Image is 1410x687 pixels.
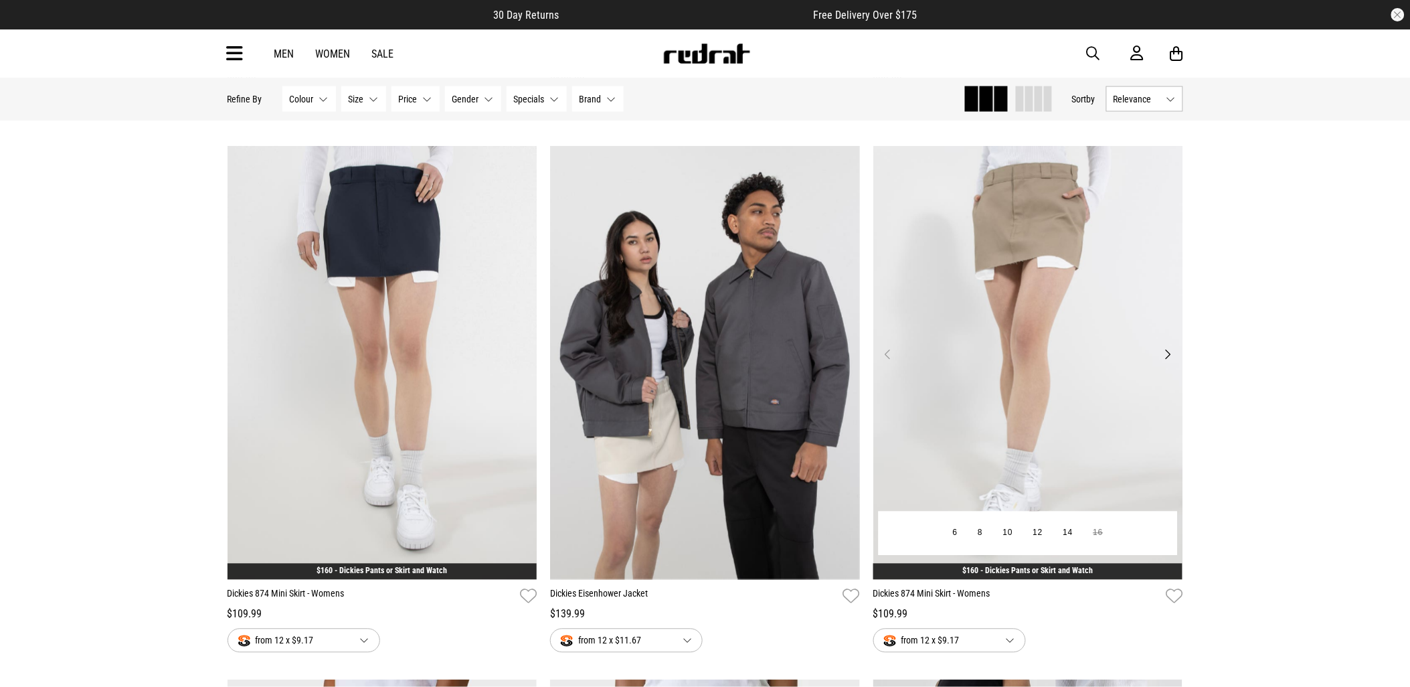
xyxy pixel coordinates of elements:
div: $139.99 [550,606,860,622]
button: Price [391,86,440,112]
img: Redrat logo [663,44,751,64]
button: from 12 x $9.17 [873,629,1026,653]
span: Size [349,94,364,104]
span: by [1087,94,1095,104]
div: $109.99 [873,606,1183,622]
iframe: Customer reviews powered by Trustpilot [586,8,787,21]
button: Sortby [1072,91,1095,107]
span: Relevance [1114,94,1161,104]
span: Gender [452,94,479,104]
img: splitpay-icon.png [884,635,896,647]
button: Brand [572,86,624,112]
button: Gender [445,86,501,112]
a: Dickies 874 Mini Skirt - Womens [873,587,1161,606]
span: from 12 x $9.17 [884,633,995,649]
span: Free Delivery Over $175 [814,9,917,21]
img: splitpay-icon.png [561,635,573,647]
button: Previous [880,347,897,363]
button: Size [341,86,386,112]
div: $109.99 [228,606,537,622]
button: Open LiveChat chat widget [11,5,51,46]
button: 14 [1053,522,1083,546]
a: Men [274,48,294,60]
a: $160 - Dickies Pants or Skirt and Watch [963,566,1093,576]
button: 10 [993,522,1023,546]
img: Dickies Eisenhower Jacket in Grey [550,146,860,580]
button: 6 [943,522,968,546]
a: Sale [372,48,394,60]
button: 8 [968,522,992,546]
a: $160 - Dickies Pants or Skirt and Watch [317,566,447,576]
button: from 12 x $11.67 [550,629,703,653]
span: Colour [290,94,314,104]
button: 12 [1023,522,1053,546]
img: Dickies 874 Mini Skirt - Womens in Brown [873,146,1183,580]
a: Dickies Eisenhower Jacket [550,587,838,606]
img: Dickies 874 Mini Skirt - Womens in Blue [228,146,537,580]
a: Dickies 874 Mini Skirt - Womens [228,587,515,606]
button: 16 [1083,522,1114,546]
button: Next [1159,347,1176,363]
button: Specials [507,86,567,112]
span: 30 Day Returns [494,9,559,21]
span: Price [399,94,418,104]
span: Brand [580,94,602,104]
span: from 12 x $11.67 [561,633,672,649]
span: Specials [514,94,545,104]
span: from 12 x $9.17 [238,633,349,649]
button: from 12 x $9.17 [228,629,380,653]
button: Colour [282,86,336,112]
a: Women [316,48,351,60]
img: splitpay-icon.png [238,635,250,647]
p: Refine By [228,94,262,104]
button: Relevance [1106,86,1183,112]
